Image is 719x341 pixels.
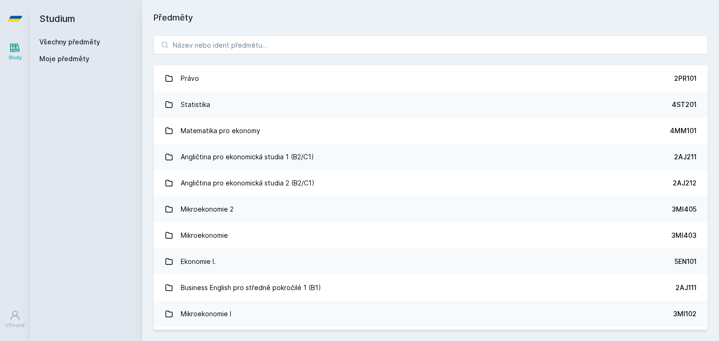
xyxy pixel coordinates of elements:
[154,170,708,196] a: Angličtina pro ekonomická studia 2 (B2/C1) 2AJ212
[674,74,697,83] div: 2PR101
[2,305,28,334] a: Uživatel
[154,36,708,54] input: Název nebo ident předmětu…
[8,54,22,61] div: Study
[673,309,697,319] div: 3MI102
[181,278,321,297] div: Business English pro středně pokročilé 1 (B1)
[39,38,100,46] a: Všechny předměty
[675,257,697,266] div: 5EN101
[181,148,314,166] div: Angličtina pro ekonomická studia 1 (B2/C1)
[181,69,199,88] div: Právo
[154,249,708,275] a: Ekonomie I. 5EN101
[181,252,216,271] div: Ekonomie I.
[674,152,697,162] div: 2AJ211
[154,301,708,327] a: Mikroekonomie I 3MI102
[181,95,210,114] div: Statistika
[670,126,697,135] div: 4MM101
[154,118,708,144] a: Matematika pro ekonomy 4MM101
[672,100,697,109] div: 4ST201
[671,231,697,240] div: 3MI403
[181,305,231,323] div: Mikroekonomie I
[154,222,708,249] a: Mikroekonomie 3MI403
[154,275,708,301] a: Business English pro středně pokročilé 1 (B1) 2AJ111
[2,37,28,66] a: Study
[673,178,697,188] div: 2AJ212
[672,205,697,214] div: 3MI405
[154,144,708,170] a: Angličtina pro ekonomická studia 1 (B2/C1) 2AJ211
[154,196,708,222] a: Mikroekonomie 2 3MI405
[181,226,228,245] div: Mikroekonomie
[5,322,25,329] div: Uživatel
[181,121,260,140] div: Matematika pro ekonomy
[154,92,708,118] a: Statistika 4ST201
[154,65,708,92] a: Právo 2PR101
[675,283,697,292] div: 2AJ111
[39,54,89,64] span: Moje předměty
[154,11,708,24] h1: Předměty
[181,174,315,192] div: Angličtina pro ekonomická studia 2 (B2/C1)
[181,200,234,219] div: Mikroekonomie 2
